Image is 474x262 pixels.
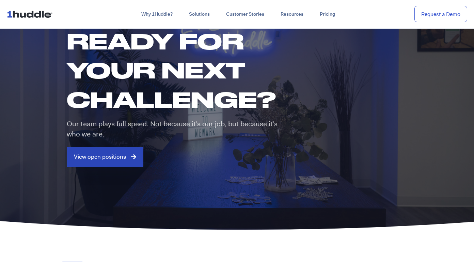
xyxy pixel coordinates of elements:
a: Pricing [312,8,343,20]
a: Solutions [181,8,218,20]
img: ... [7,8,56,20]
p: Our team plays full speed. Not because it’s our job, but because it’s who we are. [67,119,285,139]
a: Customer Stories [218,8,272,20]
a: View open positions [67,147,143,167]
a: Request a Demo [414,6,467,23]
a: Resources [272,8,312,20]
a: Why 1Huddle? [133,8,181,20]
span: View open positions [74,154,126,160]
h1: Ready for your next challenge? [67,27,290,114]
